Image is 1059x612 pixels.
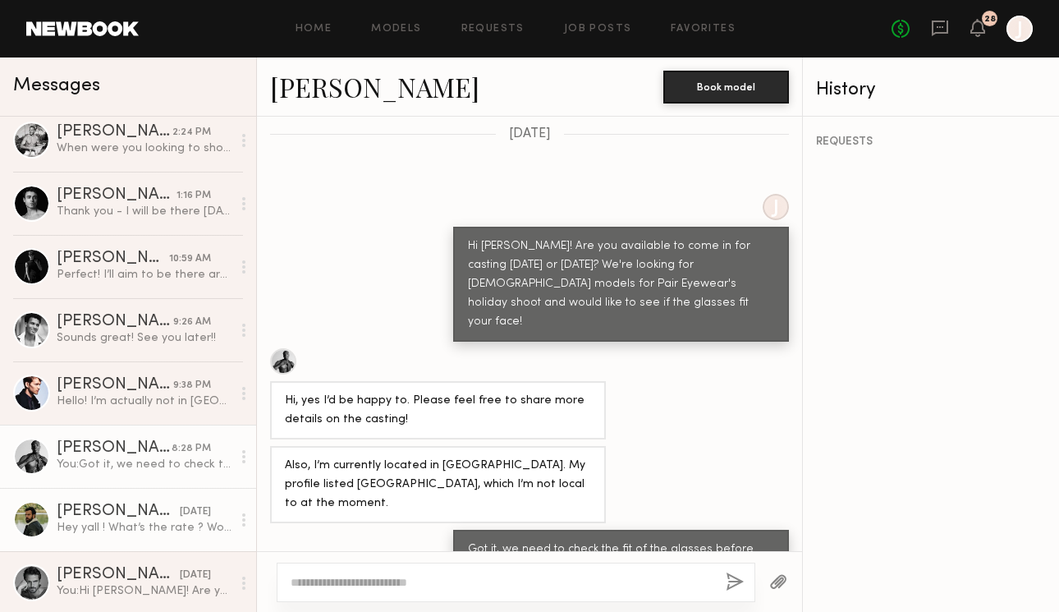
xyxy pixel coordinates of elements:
[57,520,232,536] div: Hey yall ! What’s the rate ? Would consider being in the city as I moved upstate
[509,127,551,141] span: [DATE]
[564,24,632,35] a: Job Posts
[663,71,789,104] button: Book model
[671,24,736,35] a: Favorites
[173,315,211,330] div: 9:26 AM
[816,81,1046,99] div: History
[57,504,180,520] div: [PERSON_NAME]
[461,24,525,35] a: Requests
[57,583,232,599] div: You: Hi [PERSON_NAME]! Are you available to come in for casting [DATE] or [DATE]? We're looking f...
[57,204,232,219] div: Thank you - I will be there [DATE] at 1pm. Looking forward to it!
[285,392,591,430] div: Hi, yes I’d be happy to. Please feel free to share more details on the casting!
[57,377,173,393] div: [PERSON_NAME]
[371,24,421,35] a: Models
[57,567,180,583] div: [PERSON_NAME]
[468,237,774,332] div: Hi [PERSON_NAME]! Are you available to come in for casting [DATE] or [DATE]? We're looking for [D...
[57,140,232,156] div: When were you looking to shoot? I have some avail next week as well.
[984,15,996,24] div: 28
[285,457,591,513] div: Also, I’m currently located in [GEOGRAPHIC_DATA]. My profile listed [GEOGRAPHIC_DATA], which I’m ...
[57,124,172,140] div: [PERSON_NAME]
[296,24,332,35] a: Home
[57,457,232,472] div: You: Got it, we need to check the fit of the glasses before shooting so maybe we can have you com...
[57,330,232,346] div: Sounds great! See you later!!
[663,79,789,93] a: Book model
[172,125,211,140] div: 2:24 PM
[172,441,211,457] div: 8:28 PM
[57,251,169,267] div: [PERSON_NAME]
[57,267,232,283] div: Perfect! I’ll aim to be there around 12:30
[169,251,211,267] div: 10:59 AM
[816,136,1046,148] div: REQUESTS
[180,568,211,583] div: [DATE]
[173,378,211,393] div: 9:38 PM
[57,314,173,330] div: [PERSON_NAME]
[13,76,100,95] span: Messages
[57,440,172,457] div: [PERSON_NAME]
[57,393,232,409] div: Hello! I’m actually not in [GEOGRAPHIC_DATA] rn. I’m currently going back to school in [GEOGRAPHI...
[176,188,211,204] div: 1:16 PM
[180,504,211,520] div: [DATE]
[57,187,176,204] div: [PERSON_NAME]
[1006,16,1033,42] a: J
[468,541,774,597] div: Got it, we need to check the fit of the glasses before shooting so maybe we can have you come in ...
[270,69,479,104] a: [PERSON_NAME]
